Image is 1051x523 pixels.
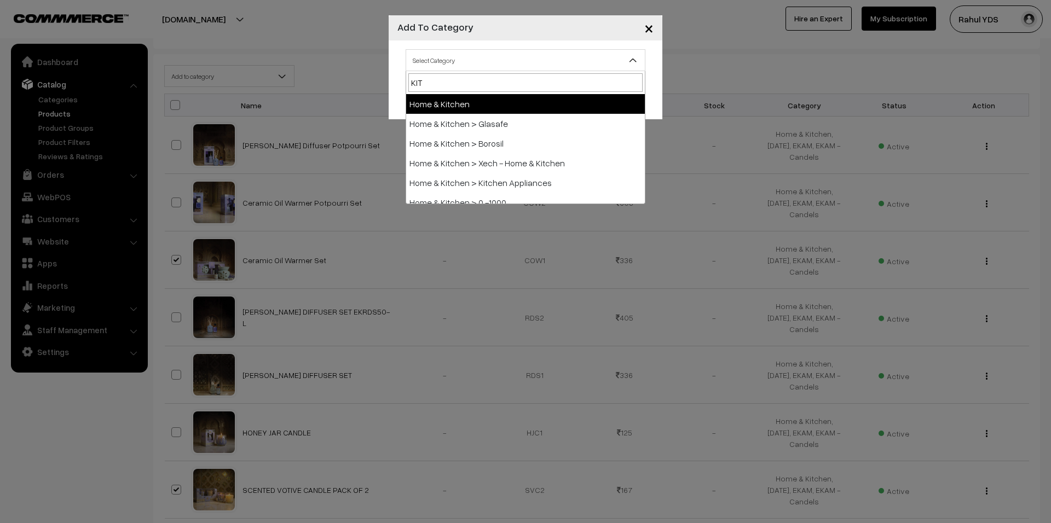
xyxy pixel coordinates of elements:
[406,114,645,133] li: Home & Kitchen > Glasafe
[406,193,645,212] li: Home & Kitchen > 0 -1000
[406,133,645,153] li: Home & Kitchen > Borosil
[406,173,645,193] li: Home & Kitchen > Kitchen Appliances
[406,94,645,114] li: Home & Kitchen
[406,153,645,173] li: Home & Kitchen > Xech - Home & Kitchen
[636,11,662,45] button: Close
[406,49,645,71] span: Select Category
[397,20,473,34] h4: Add To Category
[406,51,645,70] span: Select Category
[644,18,654,38] span: ×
